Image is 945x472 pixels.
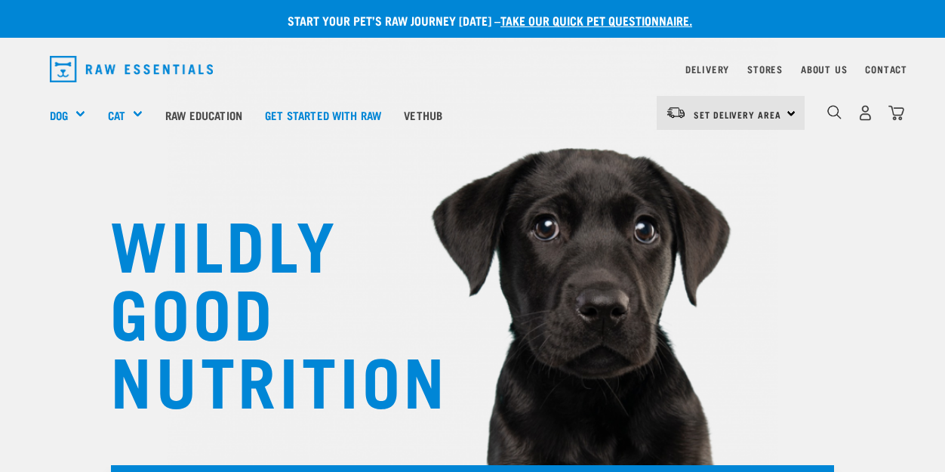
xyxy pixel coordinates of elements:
a: Get started with Raw [254,85,392,145]
a: Stores [747,66,783,72]
a: Contact [865,66,907,72]
h1: WILDLY GOOD NUTRITION [110,208,412,412]
img: home-icon@2x.png [888,105,904,121]
img: home-icon-1@2x.png [827,105,842,119]
a: Dog [50,106,68,124]
a: Cat [108,106,125,124]
img: van-moving.png [666,106,686,119]
img: Raw Essentials Logo [50,56,213,82]
a: About Us [801,66,847,72]
a: Vethub [392,85,454,145]
a: Delivery [685,66,729,72]
a: Raw Education [154,85,254,145]
img: user.png [857,105,873,121]
a: take our quick pet questionnaire. [500,17,692,23]
nav: dropdown navigation [38,50,907,88]
span: Set Delivery Area [694,112,781,117]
